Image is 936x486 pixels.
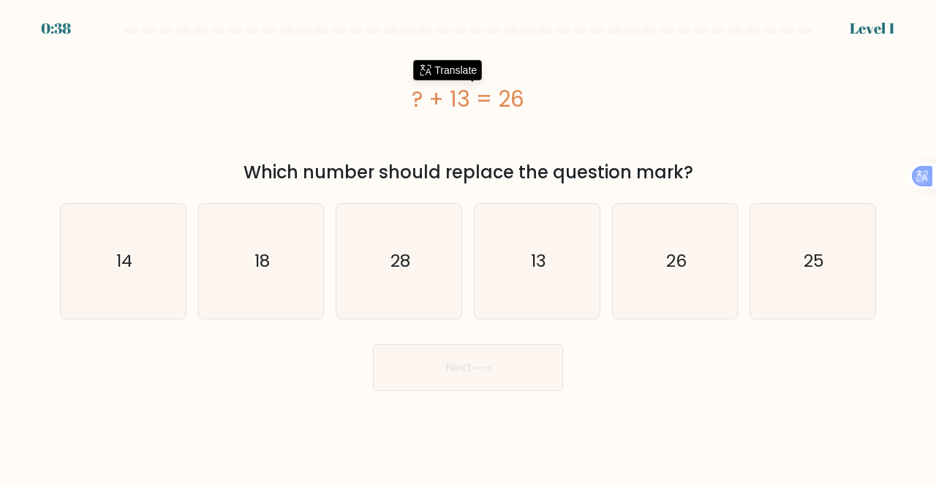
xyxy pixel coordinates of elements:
div: ? + 13 = 26 [60,83,876,115]
text: 14 [116,249,132,273]
text: 25 [804,249,824,273]
button: Next [373,344,563,391]
div: 0:38 [41,18,71,39]
text: 13 [530,249,546,273]
text: 26 [666,249,687,273]
text: 28 [390,249,410,273]
div: Which number should replace the question mark? [69,159,867,186]
text: 18 [254,249,270,273]
div: Level 1 [850,18,895,39]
